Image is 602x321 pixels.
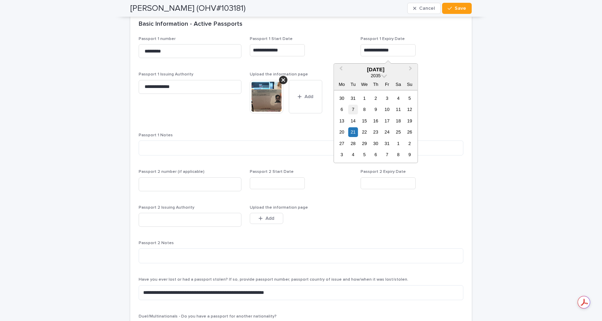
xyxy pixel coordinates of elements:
[139,278,408,282] span: Have you ever lost or had a passport stolen? If so, provide passport number, passport country of ...
[394,94,403,103] div: Choose Saturday, 4 August 2035
[371,127,380,137] div: Choose Thursday, 23 August 2035
[360,127,369,137] div: Choose Wednesday, 22 August 2035
[394,80,403,89] div: Sa
[360,105,369,114] div: Choose Wednesday, 8 August 2035
[348,150,358,159] div: Choose Tuesday, 4 September 2035
[394,116,403,126] div: Choose Saturday, 18 August 2035
[382,150,392,159] div: Choose Friday, 7 September 2035
[337,80,346,89] div: Mo
[405,94,414,103] div: Choose Sunday, 5 August 2035
[139,241,174,245] span: Passport 2 Notes
[250,206,308,210] span: Upload the information page
[405,127,414,137] div: Choose Sunday, 26 August 2035
[371,73,380,78] span: 2035
[394,139,403,148] div: Choose Saturday, 1 September 2035
[348,94,358,103] div: Choose Tuesday, 31 July 2035
[382,116,392,126] div: Choose Friday, 17 August 2035
[348,139,358,148] div: Choose Tuesday, 28 August 2035
[289,80,322,113] button: Add
[405,116,414,126] div: Choose Sunday, 19 August 2035
[337,105,346,114] div: Choose Monday, 6 August 2035
[139,21,242,28] h2: Basic Information - Active Passports
[139,314,277,319] span: Duel/Multinationals - Do you have a passport for another nationality?
[360,139,369,148] div: Choose Wednesday, 29 August 2035
[382,139,392,148] div: Choose Friday, 31 August 2035
[361,37,405,41] span: Passport 1 Expiry Date
[139,37,176,41] span: Passport 1 number
[360,150,369,159] div: Choose Wednesday, 5 September 2035
[139,133,173,137] span: Passport 1 Notes
[265,216,274,221] span: Add
[442,3,472,14] button: Save
[405,80,414,89] div: Su
[371,116,380,126] div: Choose Thursday, 16 August 2035
[139,72,193,77] span: Passport 1 Issuing Authority
[394,127,403,137] div: Choose Saturday, 25 August 2035
[361,170,406,174] span: Passport 2 Expiry Date
[371,150,380,159] div: Choose Thursday, 6 September 2035
[371,139,380,148] div: Choose Thursday, 30 August 2035
[250,37,293,41] span: Passport 1 Start Date
[382,94,392,103] div: Choose Friday, 3 August 2035
[360,80,369,89] div: We
[382,127,392,137] div: Choose Friday, 24 August 2035
[394,150,403,159] div: Choose Saturday, 8 September 2035
[371,105,380,114] div: Choose Thursday, 9 August 2035
[139,170,204,174] span: Passport 2 number (if applicable)
[250,213,283,224] button: Add
[337,116,346,126] div: Choose Monday, 13 August 2035
[360,94,369,103] div: Choose Wednesday, 1 August 2035
[337,139,346,148] div: Choose Monday, 27 August 2035
[382,80,392,89] div: Fr
[348,116,358,126] div: Choose Tuesday, 14 August 2035
[348,127,358,137] div: Choose Tuesday, 21 August 2035
[360,116,369,126] div: Choose Wednesday, 15 August 2035
[405,139,414,148] div: Choose Sunday, 2 September 2035
[407,3,441,14] button: Cancel
[348,105,358,114] div: Choose Tuesday, 7 August 2035
[337,127,346,137] div: Choose Monday, 20 August 2035
[382,105,392,114] div: Choose Friday, 10 August 2035
[405,105,414,114] div: Choose Sunday, 12 August 2035
[336,93,415,160] div: month 2035-08
[455,6,466,11] span: Save
[337,94,346,103] div: Choose Monday, 30 July 2035
[139,206,194,210] span: Passport 2 Issuing Authority
[371,94,380,103] div: Choose Thursday, 2 August 2035
[304,94,313,99] span: Add
[405,150,414,159] div: Choose Sunday, 9 September 2035
[337,150,346,159] div: Choose Monday, 3 September 2035
[250,72,308,77] span: Upload the information page
[371,80,380,89] div: Th
[348,80,358,89] div: Tu
[334,66,417,73] div: [DATE]
[250,170,294,174] span: Passport 2 Start Date
[394,105,403,114] div: Choose Saturday, 11 August 2035
[334,64,346,75] button: Previous Month
[130,3,246,14] h2: [PERSON_NAME] (OHV#103181)
[406,64,417,75] button: Next Month
[419,6,435,11] span: Cancel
